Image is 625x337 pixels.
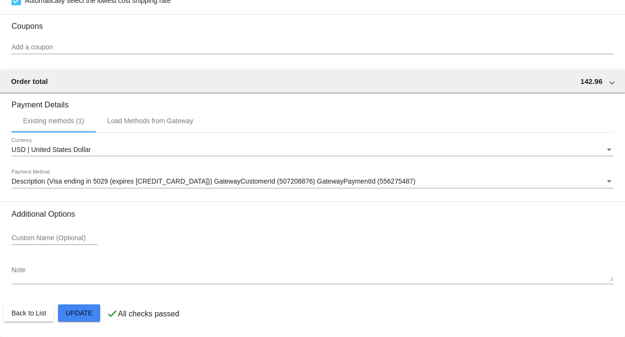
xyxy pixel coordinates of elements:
[58,304,100,322] button: Update
[12,146,613,154] mat-select: Currency
[66,309,93,317] span: Update
[12,93,613,109] h3: Payment Details
[12,14,613,31] h3: Coupons
[107,117,194,125] div: Load Methods from Gateway
[23,117,84,125] div: Existing methods (1)
[106,308,118,319] mat-icon: check
[118,310,179,318] p: All checks passed
[12,234,98,242] input: Custom Name (Optional)
[11,77,48,85] span: Order total
[12,309,46,317] span: Back to List
[12,146,91,153] span: USD | United States Dollar
[12,44,613,51] input: Add a coupon
[12,209,613,219] h3: Additional Options
[580,77,602,85] span: 142.96
[12,178,613,186] mat-select: Payment Method
[4,304,54,322] button: Back to List
[12,177,416,185] span: Description (Visa ending in 5029 (expires [CREDIT_CARD_DATA])) GatewayCustomerId (507208876) Gate...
